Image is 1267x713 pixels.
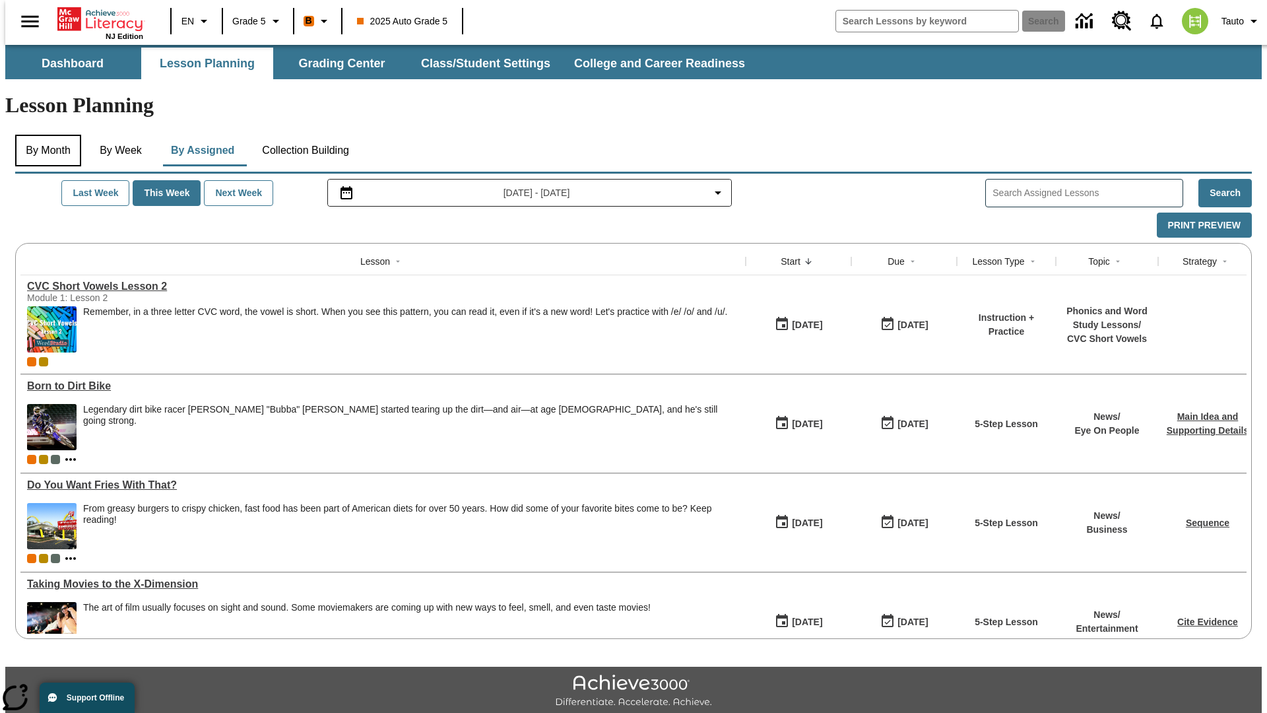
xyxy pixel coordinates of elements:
[1088,255,1110,268] div: Topic
[141,48,273,79] button: Lesson Planning
[88,135,154,166] button: By Week
[975,516,1038,530] p: 5-Step Lesson
[57,5,143,40] div: Home
[27,380,739,392] div: Born to Dirt Bike
[160,135,245,166] button: By Assigned
[27,455,36,464] div: Current Class
[27,554,36,563] div: Current Class
[1186,518,1229,528] a: Sequence
[227,9,289,33] button: Grade: Grade 5, Select a grade
[992,184,1183,203] input: Search Assigned Lessons
[27,281,739,292] div: CVC Short Vowels Lesson 2
[710,185,726,201] svg: Collapse Date Range Filter
[83,602,651,648] span: The art of film usually focuses on sight and sound. Some moviemakers are coming up with new ways ...
[792,416,822,432] div: [DATE]
[181,15,194,28] span: EN
[1157,213,1252,238] button: Print Preview
[51,554,60,563] div: OL 2025 Auto Grade 6
[27,357,36,366] div: Current Class
[1182,8,1208,34] img: avatar image
[905,254,921,269] button: Sort
[133,180,201,206] button: This Week
[1025,254,1041,269] button: Sort
[5,93,1262,118] h1: Lesson Planning
[1074,424,1139,438] p: Eye On People
[333,185,727,201] button: Select the date range menu item
[27,578,739,590] a: Taking Movies to the X-Dimension, Lessons
[897,317,928,333] div: [DATE]
[298,9,337,33] button: Boost Class color is orange. Change class color
[972,255,1024,268] div: Lesson Type
[1217,254,1233,269] button: Sort
[897,416,928,432] div: [DATE]
[83,503,739,526] div: From greasy burgers to crispy chicken, fast food has been part of American diets for over 50 year...
[27,292,225,303] div: Module 1: Lesson 2
[39,455,48,464] div: New 2025 class
[40,683,135,713] button: Support Offline
[876,411,932,436] button: 09/01/25: Last day the lesson can be accessed
[27,479,739,491] div: Do You Want Fries With That?
[63,452,79,467] button: Show more classes
[1216,9,1267,33] button: Profile/Settings
[204,180,273,206] button: Next Week
[5,48,757,79] div: SubNavbar
[770,312,827,337] button: 09/02/25: First time the lesson was available
[390,254,406,269] button: Sort
[57,6,143,32] a: Home
[39,554,48,563] div: New 2025 class
[83,503,739,549] div: From greasy burgers to crispy chicken, fast food has been part of American diets for over 50 year...
[975,417,1038,431] p: 5-Step Lesson
[1062,304,1152,332] p: Phonics and Word Study Lessons /
[27,281,739,292] a: CVC Short Vowels Lesson 2, Lessons
[770,510,827,535] button: 09/01/25: First time the lesson was available
[888,255,905,268] div: Due
[357,15,448,28] span: 2025 Auto Grade 5
[83,404,739,426] div: Legendary dirt bike racer [PERSON_NAME] "Bubba" [PERSON_NAME] started tearing up the dirt—and air...
[800,254,816,269] button: Sort
[27,306,77,353] img: CVC Short Vowels Lesson 2.
[176,9,218,33] button: Language: EN, Select a language
[792,515,822,531] div: [DATE]
[51,455,60,464] span: OL 2025 Auto Grade 6
[1198,179,1252,207] button: Search
[27,602,77,648] img: Panel in front of the seats sprays water mist to the happy audience at a 4DX-equipped theater.
[360,255,390,268] div: Lesson
[83,404,739,450] div: Legendary dirt bike racer James "Bubba" Stewart started tearing up the dirt—and air—at age 4, and...
[106,32,143,40] span: NJ Edition
[276,48,408,79] button: Grading Center
[39,357,48,366] div: New 2025 class
[836,11,1018,32] input: search field
[27,404,77,450] img: Motocross racer James Stewart flies through the air on his dirt bike.
[770,411,827,436] button: 09/01/25: First time the lesson was available
[83,306,727,318] p: Remember, in a three letter CVC word, the vowel is short. When you see this pattern, you can read...
[1062,332,1152,346] p: CVC Short Vowels
[1074,410,1139,424] p: News /
[975,615,1038,629] p: 5-Step Lesson
[27,479,739,491] a: Do You Want Fries With That?, Lessons
[410,48,561,79] button: Class/Student Settings
[1068,3,1104,40] a: Data Center
[63,551,79,566] button: Show more classes
[1183,255,1217,268] div: Strategy
[555,675,712,708] img: Achieve3000 Differentiate Accelerate Achieve
[1167,411,1249,436] a: Main Idea and Supporting Details
[232,15,266,28] span: Grade 5
[1104,3,1140,39] a: Resource Center, Will open in new tab
[1110,254,1126,269] button: Sort
[83,602,651,613] p: The art of film usually focuses on sight and sound. Some moviemakers are coming up with new ways ...
[876,609,932,634] button: 09/01/25: Last day the lesson can be accessed
[897,614,928,630] div: [DATE]
[83,306,727,353] div: Remember, in a three letter CVC word, the vowel is short. When you see this pattern, you can read...
[792,317,822,333] div: [DATE]
[1076,608,1138,622] p: News /
[1076,622,1138,636] p: Entertainment
[1086,523,1127,537] p: Business
[564,48,756,79] button: College and Career Readiness
[504,186,570,200] span: [DATE] - [DATE]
